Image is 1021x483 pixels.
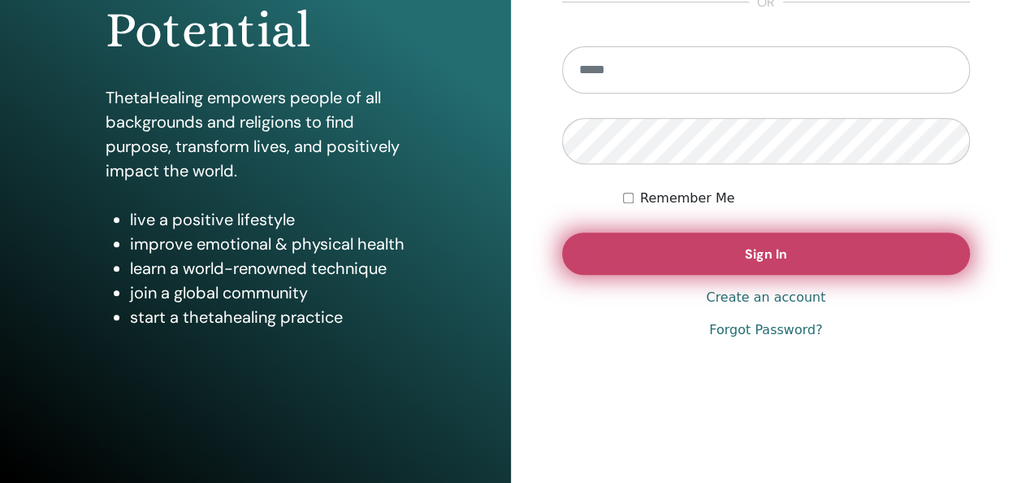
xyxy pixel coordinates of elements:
li: improve emotional & physical health [130,232,405,256]
p: ThetaHealing empowers people of all backgrounds and religions to find purpose, transform lives, a... [106,85,405,183]
button: Sign In [562,233,971,275]
div: Keep me authenticated indefinitely or until I manually logout [623,189,970,208]
a: Create an account [706,288,825,307]
label: Remember Me [640,189,735,208]
li: join a global community [130,281,405,305]
a: Forgot Password? [709,320,822,340]
li: live a positive lifestyle [130,207,405,232]
li: start a thetahealing practice [130,305,405,329]
span: Sign In [745,246,787,263]
li: learn a world-renowned technique [130,256,405,281]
